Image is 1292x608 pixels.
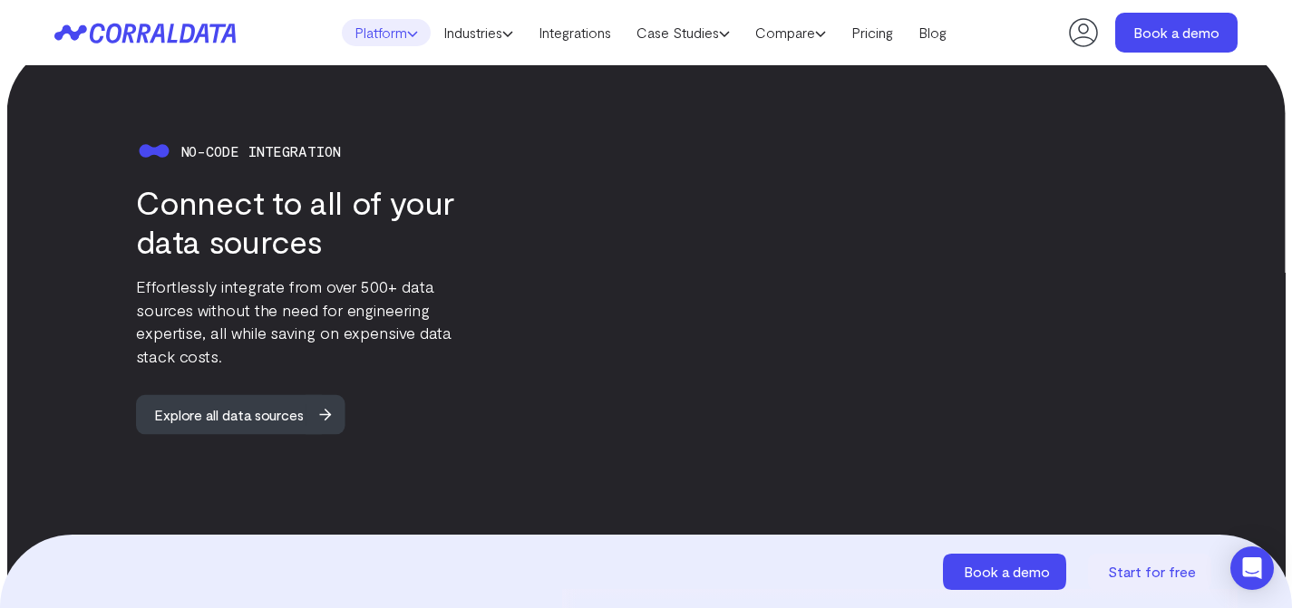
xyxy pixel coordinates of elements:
a: Integrations [526,19,624,46]
div: Open Intercom Messenger [1230,546,1274,590]
a: Platform [342,19,431,46]
a: Case Studies [624,19,743,46]
span: Start for free [1108,563,1196,580]
h3: Connect to all of your data sources [136,181,491,260]
a: Book a demo [1115,13,1238,53]
a: Industries [431,19,526,46]
span: No-code integration [181,142,341,159]
a: Pricing [839,19,906,46]
span: Explore all data sources [136,394,322,434]
a: Start for free [1088,554,1215,590]
a: Explore all data sources [136,394,361,434]
a: Book a demo [943,554,1070,590]
span: Book a demo [964,563,1050,580]
a: Compare [743,19,839,46]
p: Effortlessly integrate from over 500+ data sources without the need for engineering expertise, al... [136,274,491,367]
a: Blog [906,19,959,46]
